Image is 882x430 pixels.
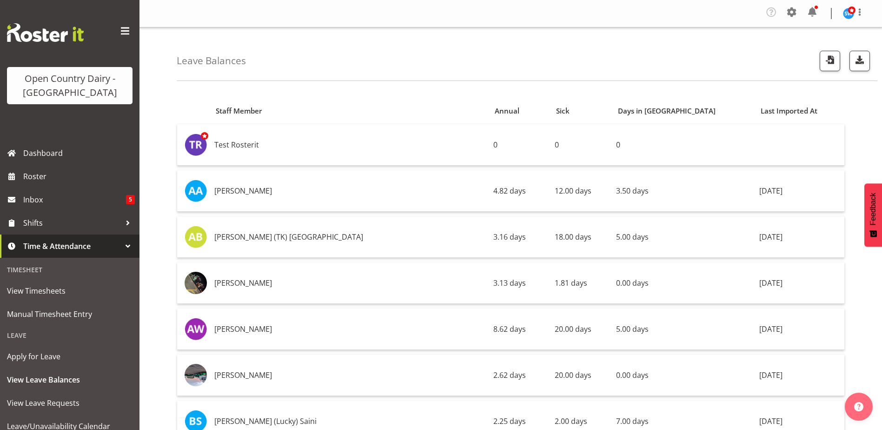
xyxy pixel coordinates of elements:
[7,23,84,42] img: Rosterit website logo
[759,278,783,288] span: [DATE]
[616,140,620,150] span: 0
[864,183,882,247] button: Feedback - Show survey
[2,302,137,326] a: Manual Timesheet Entry
[493,232,526,242] span: 3.16 days
[2,345,137,368] a: Apply for Leave
[7,349,133,363] span: Apply for Leave
[616,278,649,288] span: 0.00 days
[761,106,839,116] div: Last Imported At
[2,368,137,391] a: View Leave Balances
[185,318,207,340] img: andy-webb8163.jpg
[616,324,649,334] span: 5.00 days
[493,324,526,334] span: 8.62 days
[2,391,137,415] a: View Leave Requests
[493,278,526,288] span: 3.13 days
[616,370,649,380] span: 0.00 days
[211,124,490,166] td: Test Rosterit
[23,239,121,253] span: Time & Attendance
[869,193,877,225] span: Feedback
[211,170,490,212] td: [PERSON_NAME]
[759,186,783,196] span: [DATE]
[555,186,591,196] span: 12.00 days
[185,364,207,386] img: barry-morgan1fcdc3dbfdd87109e0eae247047b2e04.png
[555,140,559,150] span: 0
[126,195,135,204] span: 5
[23,216,121,230] span: Shifts
[618,106,750,116] div: Days in [GEOGRAPHIC_DATA]
[555,232,591,242] span: 18.00 days
[185,134,207,156] img: test-rosterit7563.jpg
[16,72,123,100] div: Open Country Dairy - [GEOGRAPHIC_DATA]
[23,193,126,207] span: Inbox
[2,279,137,302] a: View Timesheets
[820,51,840,71] button: Import Leave Balances
[849,51,870,71] button: Download Leave Balances
[759,416,783,426] span: [DATE]
[555,278,587,288] span: 1.81 days
[555,416,587,426] span: 2.00 days
[211,355,490,396] td: [PERSON_NAME]
[493,416,526,426] span: 2.25 days
[493,140,497,150] span: 0
[555,324,591,334] span: 20.00 days
[7,307,133,321] span: Manual Timesheet Entry
[211,262,490,304] td: [PERSON_NAME]
[854,402,863,411] img: help-xxl-2.png
[495,106,545,116] div: Annual
[616,186,649,196] span: 3.50 days
[493,186,526,196] span: 4.82 days
[493,370,526,380] span: 2.62 days
[759,232,783,242] span: [DATE]
[23,146,135,160] span: Dashboard
[556,106,607,116] div: Sick
[7,284,133,298] span: View Timesheets
[616,416,649,426] span: 7.00 days
[185,272,207,294] img: amrik-singh03ac6be936c81c43ac146ad11541ec6c.png
[2,260,137,279] div: Timesheet
[759,324,783,334] span: [DATE]
[185,226,207,248] img: alan-bedford8161.jpg
[211,216,490,258] td: [PERSON_NAME] (TK) [GEOGRAPHIC_DATA]
[7,396,133,410] span: View Leave Requests
[555,370,591,380] span: 20.00 days
[759,370,783,380] span: [DATE]
[7,373,133,387] span: View Leave Balances
[185,180,207,202] img: abhilash-antony8160.jpg
[2,326,137,345] div: Leave
[23,169,135,183] span: Roster
[177,55,246,66] h4: Leave Balances
[211,309,490,350] td: [PERSON_NAME]
[616,232,649,242] span: 5.00 days
[216,106,484,116] div: Staff Member
[843,8,854,19] img: steve-webb7510.jpg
